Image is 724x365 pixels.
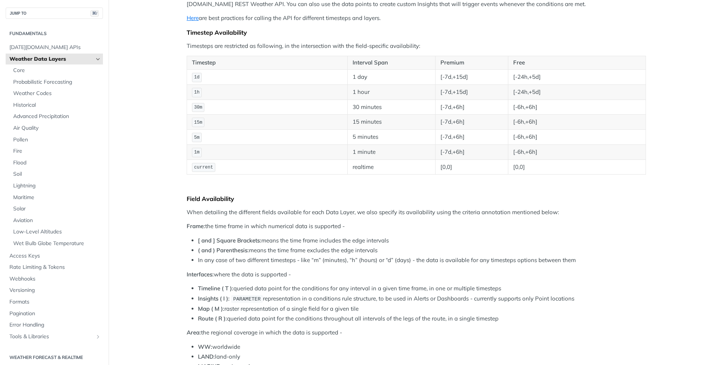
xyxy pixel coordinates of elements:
[6,319,103,331] a: Error Handling
[9,264,101,271] span: Rate Limiting & Tokens
[187,42,646,51] p: Timesteps are restricted as following, in the intersection with the field-specific availability:
[95,56,101,62] button: Hide subpages for Weather Data Layers
[13,124,101,132] span: Air Quality
[9,180,103,192] a: Lightning
[508,56,646,70] th: Free
[13,101,101,109] span: Historical
[187,14,199,21] a: Here
[9,298,101,306] span: Formats
[9,111,103,122] a: Advanced Precipitation
[9,321,101,329] span: Error Handling
[347,69,435,84] td: 1 day
[13,182,101,190] span: Lightning
[436,69,508,84] td: [-7d,+15d]
[187,222,205,230] strong: Frame:
[187,328,646,337] p: the regional coverage in which the data is supported -
[9,134,103,146] a: Pollen
[187,270,646,279] p: where the data is supported -
[436,100,508,115] td: [-7d,+6h]
[6,308,103,319] a: Pagination
[187,329,201,336] strong: Area:
[13,113,101,120] span: Advanced Precipitation
[13,205,101,213] span: Solar
[198,315,227,322] strong: Route ( R ):
[347,144,435,159] td: 1 minute
[436,159,508,175] td: [0,0]
[13,147,101,155] span: Fire
[9,287,101,294] span: Versioning
[194,165,213,170] span: current
[187,271,214,278] strong: Interfaces:
[187,208,646,217] p: When detailing the different fields available for each Data Layer, we also specify its availabili...
[9,310,101,317] span: Pagination
[9,238,103,249] a: Wet Bulb Globe Temperature
[347,84,435,100] td: 1 hour
[198,285,233,292] strong: Timeline ( T ):
[198,247,249,254] strong: ( and ) Parenthesis:
[6,54,103,65] a: Weather Data LayersHide subpages for Weather Data Layers
[13,228,101,236] span: Low-Level Altitudes
[9,123,103,134] a: Air Quality
[508,130,646,145] td: [-6h,+6h]
[198,353,646,361] li: land-only
[198,343,212,350] strong: WW:
[194,135,199,140] span: 5m
[508,100,646,115] td: [-6h,+6h]
[9,77,103,88] a: Probabilistic Forecasting
[194,150,199,155] span: 1m
[198,314,646,323] li: queried data point for the conditions throughout all intervals of the legs of the route, in a sin...
[13,67,101,74] span: Core
[13,194,101,201] span: Maritime
[9,146,103,157] a: Fire
[187,29,646,36] div: Timestep Availability
[9,226,103,238] a: Low-Level Altitudes
[95,334,101,340] button: Show subpages for Tools & Libraries
[187,222,646,231] p: the time frame in which numerical data is supported -
[198,353,215,360] strong: LAND:
[6,296,103,308] a: Formats
[198,343,646,351] li: worldwide
[6,354,103,361] h2: Weather Forecast & realtime
[508,159,646,175] td: [0,0]
[347,56,435,70] th: Interval Span
[508,144,646,159] td: [-6h,+6h]
[90,10,99,17] span: ⌘/
[508,115,646,130] td: [-6h,+6h]
[6,8,103,19] button: JUMP TO⌘/
[436,115,508,130] td: [-7d,+6h]
[198,246,646,255] li: means the time frame excludes the edge intervals
[6,273,103,285] a: Webhooks
[187,14,646,23] p: are best practices for calling the API for different timesteps and layers.
[194,105,202,110] span: 30m
[198,284,646,293] li: queried data point for the conditions for any interval in a given time frame, in one or multiple ...
[6,250,103,262] a: Access Keys
[6,331,103,342] a: Tools & LibrariesShow subpages for Tools & Libraries
[187,56,348,70] th: Timestep
[9,203,103,215] a: Solar
[9,44,101,51] span: [DATE][DOMAIN_NAME] APIs
[9,157,103,169] a: Flood
[198,295,230,302] strong: Insights ( I ):
[436,56,508,70] th: Premium
[194,90,199,95] span: 1h
[347,100,435,115] td: 30 minutes
[9,55,93,63] span: Weather Data Layers
[347,130,435,145] td: 5 minutes
[6,285,103,296] a: Versioning
[13,136,101,144] span: Pollen
[13,240,101,247] span: Wet Bulb Globe Temperature
[194,75,199,80] span: 1d
[13,159,101,167] span: Flood
[9,215,103,226] a: Aviation
[9,192,103,203] a: Maritime
[6,30,103,37] h2: Fundamentals
[198,305,646,313] li: raster representation of a single field for a given tile
[436,144,508,159] td: [-7d,+6h]
[347,159,435,175] td: realtime
[436,84,508,100] td: [-7d,+15d]
[347,115,435,130] td: 15 minutes
[13,170,101,178] span: Soil
[6,262,103,273] a: Rate Limiting & Tokens
[9,169,103,180] a: Soil
[198,237,261,244] strong: [ and ] Square Brackets:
